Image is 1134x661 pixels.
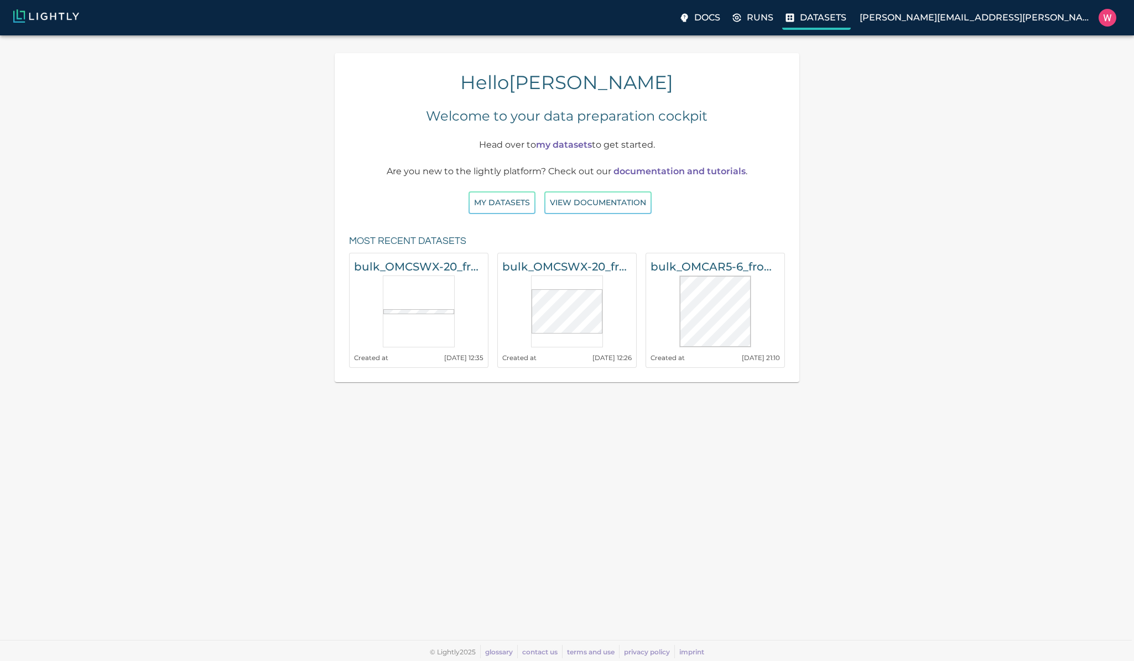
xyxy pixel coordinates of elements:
[860,11,1094,24] p: [PERSON_NAME][EMAIL_ADDRESS][PERSON_NAME]
[651,258,780,275] h6: bulk_OMCAR5-6_from_[DATE]_to_2025-08-27_2025-09-08_23-22-53-crops-bounding_box
[747,11,773,24] p: Runs
[354,354,388,362] small: Created at
[469,191,535,214] button: My Datasets
[592,354,632,362] small: [DATE] 12:26
[800,11,846,24] p: Datasets
[382,165,752,178] p: Are you new to the lightly platform? Check out our .
[677,8,725,28] label: Docs
[522,648,558,656] a: contact us
[729,8,778,28] label: Runs
[544,191,652,214] button: View documentation
[349,233,466,250] h6: Most recent datasets
[567,648,615,656] a: terms and use
[782,8,851,28] a: Datasets
[782,8,851,30] label: Datasets
[502,354,537,362] small: Created at
[544,197,652,207] a: View documentation
[1099,9,1116,27] img: William Maio
[430,648,476,656] span: © Lightly 2025
[497,253,637,368] a: bulk_OMCSWX-20_from_[DATE]_to_2025-09-10_2025-09-11_19-11-39Created at[DATE] 12:26
[485,648,513,656] a: glossary
[742,354,780,362] small: [DATE] 21:10
[426,107,708,125] h5: Welcome to your data preparation cockpit
[679,648,704,656] a: imprint
[13,9,79,23] img: Lightly
[382,138,752,152] p: Head over to to get started.
[536,139,592,150] a: my datasets
[694,11,720,24] p: Docs
[651,354,685,362] small: Created at
[613,166,746,176] a: documentation and tutorials
[855,6,1121,30] label: [PERSON_NAME][EMAIL_ADDRESS][PERSON_NAME]William Maio
[646,253,785,368] a: bulk_OMCAR5-6_from_[DATE]_to_2025-08-27_2025-09-08_23-22-53-crops-bounding_boxCreated at[DATE] 21:10
[444,354,483,362] small: [DATE] 12:35
[344,71,791,94] h4: Hello [PERSON_NAME]
[624,648,670,656] a: privacy policy
[354,258,483,275] h6: bulk_OMCSWX-20_from_[DATE]_to_2025-09-10_2025-09-11_19-11-39-crops-bounding_box
[469,197,535,207] a: My Datasets
[349,253,488,368] a: bulk_OMCSWX-20_from_[DATE]_to_2025-09-10_2025-09-11_19-11-39-crops-bounding_boxCreated at[DATE] 1...
[502,258,632,275] h6: bulk_OMCSWX-20_from_[DATE]_to_2025-09-10_2025-09-11_19-11-39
